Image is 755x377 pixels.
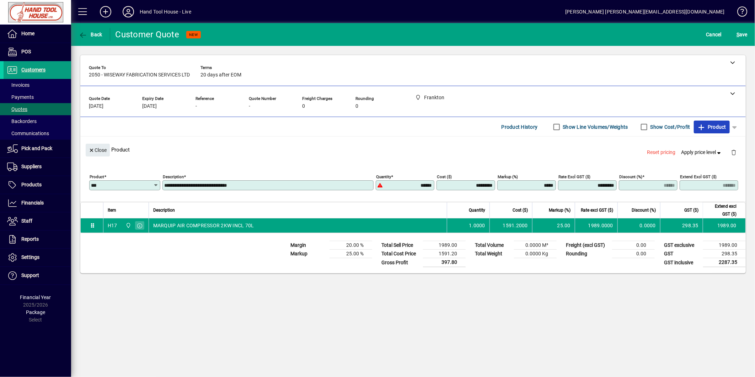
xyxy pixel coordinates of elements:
[163,174,184,179] mat-label: Description
[330,250,372,258] td: 25.00 %
[4,115,71,127] a: Backorders
[423,258,466,267] td: 397.80
[4,127,71,139] a: Communications
[703,218,745,233] td: 1989.00
[647,149,676,156] span: Reset pricing
[378,258,423,267] td: Gross Profit
[565,6,725,17] div: [PERSON_NAME] [PERSON_NAME][EMAIL_ADDRESS][DOMAIN_NAME]
[549,206,571,214] span: Markup (%)
[116,29,180,40] div: Customer Quote
[562,123,628,131] label: Show Line Volumes/Weights
[489,218,532,233] td: 1591.2000
[7,106,27,112] span: Quotes
[725,149,742,155] app-page-header-button: Delete
[84,147,112,153] app-page-header-button: Close
[71,28,110,41] app-page-header-button: Back
[513,206,528,214] span: Cost ($)
[7,82,30,88] span: Invoices
[660,258,703,267] td: GST inclusive
[376,174,391,179] mat-label: Quantity
[632,206,656,214] span: Discount (%)
[89,103,103,109] span: [DATE]
[21,254,39,260] span: Settings
[514,250,557,258] td: 0.0000 Kg
[4,103,71,115] a: Quotes
[80,137,746,163] div: Product
[108,222,117,229] div: H17
[94,5,117,18] button: Add
[562,250,612,258] td: Rounding
[26,309,45,315] span: Package
[21,182,42,187] span: Products
[423,241,466,250] td: 1989.00
[437,174,452,179] mat-label: Cost ($)
[108,206,116,214] span: Item
[90,174,104,179] mat-label: Product
[694,121,730,133] button: Product
[249,103,250,109] span: -
[89,72,190,78] span: 2050 - WISEWAY FABRICATION SERVICES LTD
[77,28,104,41] button: Back
[471,241,514,250] td: Total Volume
[725,144,742,161] button: Delete
[4,212,71,230] a: Staff
[7,118,37,124] span: Backorders
[471,250,514,258] td: Total Weight
[737,32,739,37] span: S
[89,144,107,156] span: Close
[644,146,679,159] button: Reset pricing
[612,241,655,250] td: 0.00
[378,250,423,258] td: Total Cost Price
[4,79,71,91] a: Invoices
[4,140,71,158] a: Pick and Pack
[732,1,746,25] a: Knowledge Base
[20,294,51,300] span: Financial Year
[21,145,52,151] span: Pick and Pack
[703,250,746,258] td: 298.35
[355,103,358,109] span: 0
[21,200,44,206] span: Financials
[514,241,557,250] td: 0.0000 M³
[153,206,175,214] span: Description
[378,241,423,250] td: Total Sell Price
[499,121,541,133] button: Product History
[4,25,71,43] a: Home
[21,31,34,36] span: Home
[21,272,39,278] span: Support
[200,72,241,78] span: 20 days after EOM
[619,174,642,179] mat-label: Discount (%)
[703,241,746,250] td: 1989.00
[287,241,330,250] td: Margin
[330,241,372,250] td: 20.00 %
[706,29,722,40] span: Cancel
[579,222,613,229] div: 1989.0000
[4,267,71,285] a: Support
[649,123,690,131] label: Show Cost/Profit
[7,131,49,136] span: Communications
[21,236,39,242] span: Reports
[140,6,191,17] div: Hand Tool House - Live
[4,176,71,194] a: Products
[735,28,749,41] button: Save
[4,43,71,61] a: POS
[681,149,723,156] span: Apply price level
[21,49,31,54] span: POS
[287,250,330,258] td: Markup
[469,206,485,214] span: Quantity
[86,144,110,156] button: Close
[469,222,486,229] span: 1.0000
[423,250,466,258] td: 1591.20
[124,222,132,229] span: Frankton
[684,206,698,214] span: GST ($)
[502,121,538,133] span: Product History
[196,103,197,109] span: -
[7,94,34,100] span: Payments
[21,67,45,73] span: Customers
[697,121,726,133] span: Product
[707,202,737,218] span: Extend excl GST ($)
[705,28,724,41] button: Cancel
[4,249,71,266] a: Settings
[117,5,140,18] button: Profile
[679,146,725,159] button: Apply price level
[737,29,748,40] span: ave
